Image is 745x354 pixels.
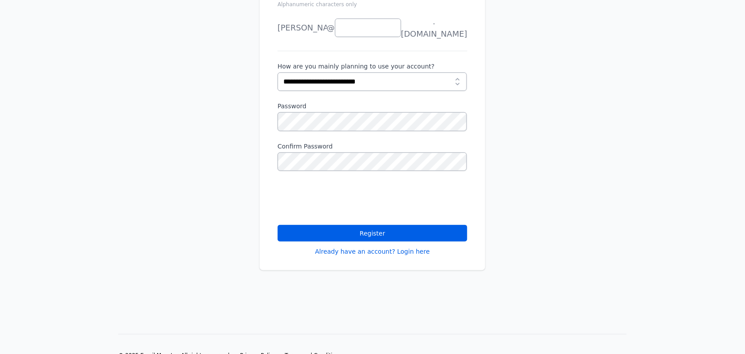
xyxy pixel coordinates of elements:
label: Password [278,102,467,110]
small: Alphanumeric characters only [278,1,357,8]
a: Already have an account? Login here [315,247,430,256]
span: @ [327,22,335,34]
label: Confirm Password [278,142,467,151]
iframe: reCAPTCHA [278,182,412,216]
span: .[DOMAIN_NAME] [401,15,467,40]
li: [PERSON_NAME] [278,19,326,37]
button: Register [278,225,467,242]
label: How are you mainly planning to use your account? [278,62,467,71]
